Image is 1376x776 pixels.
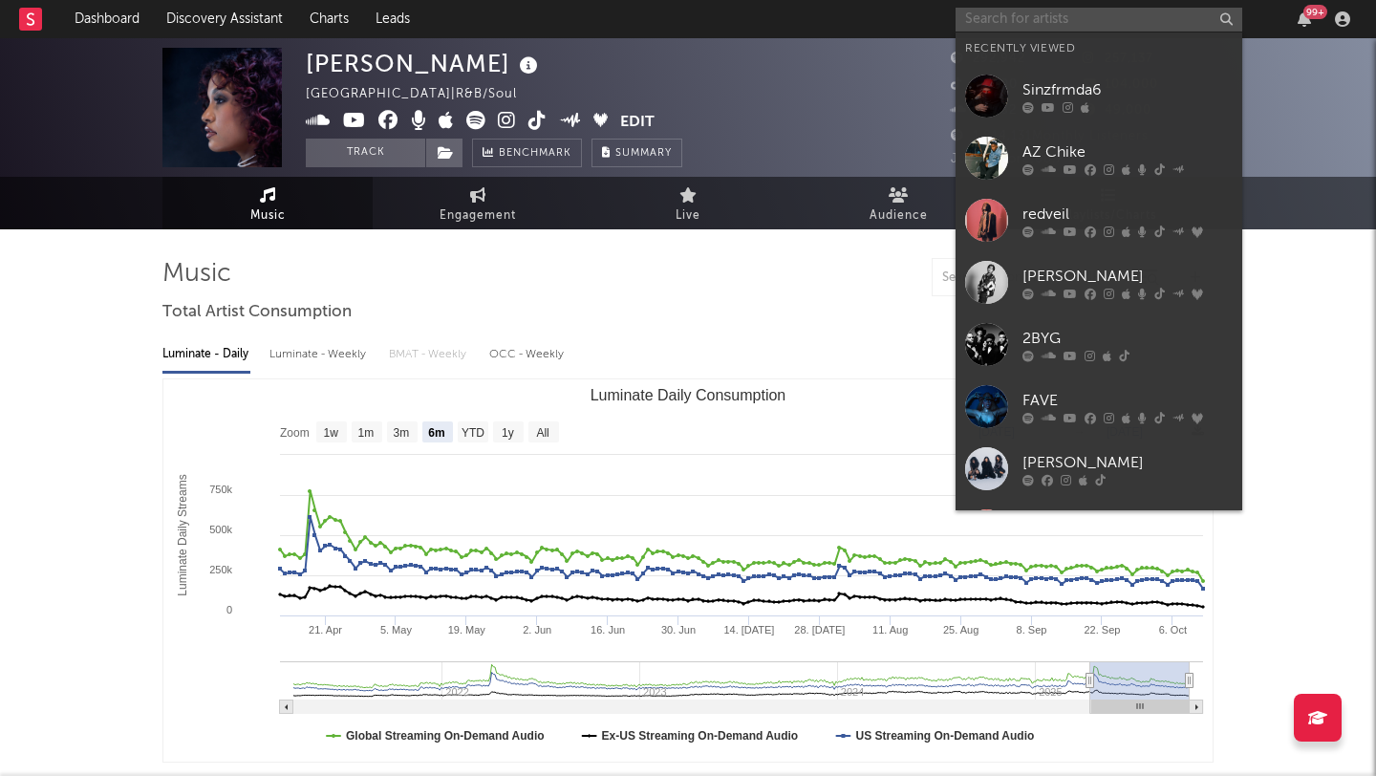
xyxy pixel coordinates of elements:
[591,387,786,403] text: Luminate Daily Consumption
[250,205,286,227] span: Music
[956,65,1242,127] a: Sinzfrmda6
[1084,624,1120,636] text: 22. Sep
[1159,624,1187,636] text: 6. Oct
[956,127,1242,189] a: AZ Chike
[956,8,1242,32] input: Search for artists
[943,624,978,636] text: 25. Aug
[462,426,484,440] text: YTD
[163,379,1213,762] svg: Luminate Daily Consumption
[951,130,1149,142] span: 1,814,131 Monthly Listeners
[380,624,413,636] text: 5. May
[793,177,1003,229] a: Audience
[1298,11,1311,27] button: 99+
[951,78,1018,91] span: 19,400
[591,139,682,167] button: Summary
[956,251,1242,313] a: [PERSON_NAME]
[440,205,516,227] span: Engagement
[472,139,582,167] a: Benchmark
[176,474,189,595] text: Luminate Daily Streams
[346,729,545,743] text: Global Streaming On-Demand Audio
[309,624,342,636] text: 21. Apr
[209,564,232,575] text: 250k
[1022,327,1233,350] div: 2BYG
[306,83,539,106] div: [GEOGRAPHIC_DATA] | R&B/Soul
[951,53,1025,65] span: 292,942
[956,313,1242,376] a: 2BYG
[324,426,339,440] text: 1w
[723,624,774,636] text: 14. [DATE]
[956,500,1242,562] a: Nali
[951,104,1017,117] span: 30,582
[499,142,571,165] span: Benchmark
[1022,78,1233,101] div: Sinzfrmda6
[394,426,410,440] text: 3m
[956,376,1242,438] a: FAVE
[306,48,543,79] div: [PERSON_NAME]
[794,624,845,636] text: 28. [DATE]
[280,426,310,440] text: Zoom
[855,729,1034,743] text: US Streaming On-Demand Audio
[269,338,370,371] div: Luminate - Weekly
[306,139,425,167] button: Track
[951,153,1064,165] span: Jump Score: 60.7
[602,729,799,743] text: Ex-US Streaming On-Demand Audio
[1022,451,1233,474] div: [PERSON_NAME]
[1303,5,1327,19] div: 99 +
[956,189,1242,251] a: redveil
[502,426,514,440] text: 1y
[162,301,352,324] span: Total Artist Consumption
[933,270,1134,286] input: Search by song name or URL
[965,37,1233,60] div: Recently Viewed
[209,484,232,495] text: 750k
[162,338,250,371] div: Luminate - Daily
[226,604,232,615] text: 0
[1022,140,1233,163] div: AZ Chike
[620,111,655,135] button: Edit
[615,148,672,159] span: Summary
[956,438,1242,500] a: [PERSON_NAME]
[448,624,486,636] text: 19. May
[1022,203,1233,226] div: redveil
[489,338,566,371] div: OCC - Weekly
[872,624,908,636] text: 11. Aug
[583,177,793,229] a: Live
[209,524,232,535] text: 500k
[162,177,373,229] a: Music
[523,624,551,636] text: 2. Jun
[676,205,700,227] span: Live
[428,426,444,440] text: 6m
[358,426,375,440] text: 1m
[591,624,625,636] text: 16. Jun
[1022,265,1233,288] div: [PERSON_NAME]
[536,426,548,440] text: All
[870,205,928,227] span: Audience
[1017,624,1047,636] text: 8. Sep
[373,177,583,229] a: Engagement
[661,624,696,636] text: 30. Jun
[1022,389,1233,412] div: FAVE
